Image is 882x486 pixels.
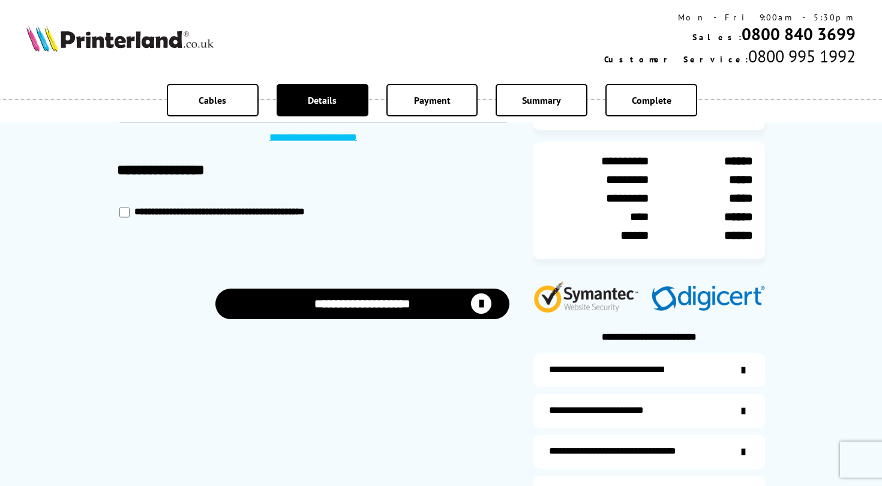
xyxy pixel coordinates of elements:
a: additional-cables [533,435,765,469]
span: Complete [632,94,671,106]
a: 0800 840 3699 [742,23,856,45]
a: items-arrive [533,394,765,428]
span: Customer Service: [604,54,748,65]
a: additional-ink [533,353,765,387]
span: Cables [199,94,226,106]
div: Mon - Fri 9:00am - 5:30pm [604,12,856,23]
span: 0800 995 1992 [748,45,856,67]
span: Summary [522,94,561,106]
span: Payment [414,94,451,106]
span: Details [308,94,337,106]
span: Sales: [692,32,742,43]
img: Printerland Logo [26,25,214,52]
